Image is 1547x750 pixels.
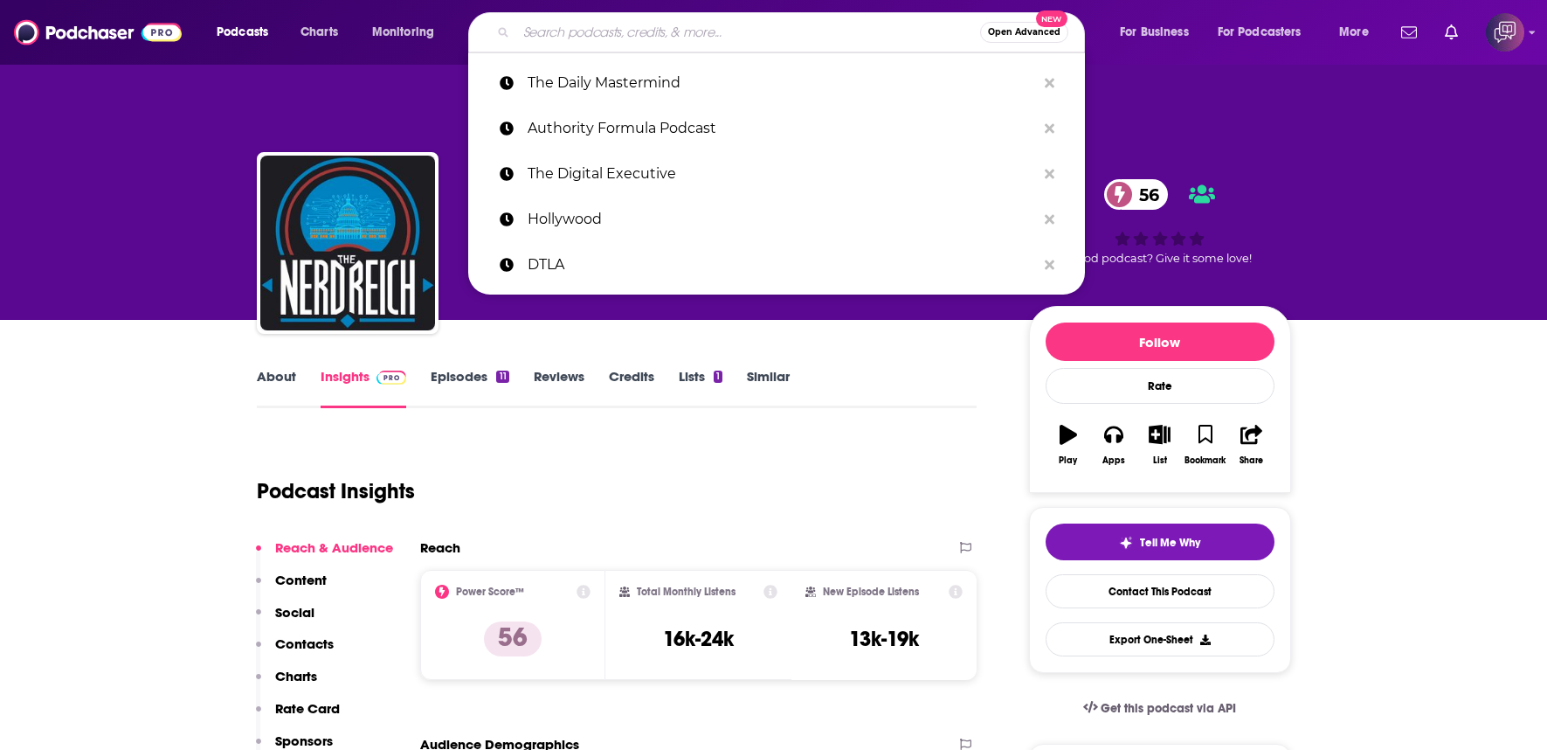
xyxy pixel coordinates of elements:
p: Authority Formula Podcast [528,106,1036,151]
img: tell me why sparkle [1119,536,1133,550]
button: Charts [256,668,317,700]
h3: 16k-24k [663,626,734,652]
a: Charts [289,18,349,46]
button: List [1136,413,1182,476]
p: 56 [484,622,542,656]
h2: New Episode Listens [823,586,919,598]
button: tell me why sparkleTell Me Why [1046,524,1274,560]
button: open menu [1206,18,1327,46]
span: Open Advanced [988,28,1060,37]
p: Sponsors [275,733,333,749]
a: Episodes11 [431,368,508,408]
a: The Digital Executive [468,151,1085,197]
button: Play [1046,413,1091,476]
h3: 13k-19k [849,626,919,652]
input: Search podcasts, credits, & more... [516,18,980,46]
p: Social [275,604,314,621]
h2: Reach [420,539,460,556]
a: The Daily Mastermind [468,60,1085,106]
h2: Total Monthly Listens [637,586,736,598]
span: Podcasts [217,20,268,45]
div: Share [1240,455,1263,466]
p: Hollywood [528,197,1036,242]
h2: Power Score™ [456,586,524,598]
img: The Nerd Reich [260,156,435,330]
a: Authority Formula Podcast [468,106,1085,151]
div: Bookmark [1184,455,1226,466]
span: More [1339,20,1369,45]
div: 56Good podcast? Give it some love! [1029,168,1291,276]
span: For Business [1120,20,1189,45]
a: About [257,368,296,408]
span: For Podcasters [1218,20,1302,45]
button: Follow [1046,323,1274,361]
span: Logged in as corioliscompany [1486,13,1524,52]
span: 56 [1122,179,1168,210]
button: Apps [1091,413,1136,476]
button: Show profile menu [1486,13,1524,52]
button: Export One-Sheet [1046,622,1274,656]
a: Lists1 [679,368,722,408]
p: Rate Card [275,700,340,717]
span: Good podcast? Give it some love! [1068,252,1252,265]
div: Search podcasts, credits, & more... [485,12,1102,52]
a: Show notifications dropdown [1438,17,1465,47]
a: Similar [747,368,790,408]
p: Reach & Audience [275,539,393,556]
a: Hollywood [468,197,1085,242]
div: Rate [1046,368,1274,404]
p: The Digital Executive [528,151,1036,197]
button: Bookmark [1183,413,1228,476]
span: Tell Me Why [1140,536,1200,550]
button: Share [1228,413,1274,476]
div: 1 [714,371,722,383]
a: Get this podcast via API [1069,687,1251,730]
p: DTLA [528,242,1036,288]
button: Rate Card [256,700,340,733]
p: Charts [275,668,317,684]
button: Social [256,604,314,636]
p: The Daily Mastermind [528,60,1036,106]
p: Content [275,572,327,588]
button: Reach & Audience [256,539,393,572]
span: Monitoring [372,20,434,45]
div: Play [1059,455,1077,466]
button: Content [256,572,327,604]
a: Credits [609,368,654,408]
img: Podchaser - Follow, Share and Rate Podcasts [14,16,182,49]
span: Get this podcast via API [1101,701,1236,716]
a: Contact This Podcast [1046,574,1274,608]
a: DTLA [468,242,1085,288]
button: Contacts [256,635,334,668]
h1: Podcast Insights [257,478,415,504]
img: Podchaser Pro [376,371,407,385]
a: Reviews [534,368,584,408]
a: InsightsPodchaser Pro [321,368,407,408]
a: 56 [1104,179,1168,210]
a: Show notifications dropdown [1394,17,1424,47]
p: Contacts [275,635,334,652]
div: 11 [496,371,508,383]
span: Charts [300,20,338,45]
button: open menu [204,18,291,46]
img: User Profile [1486,13,1524,52]
div: List [1153,455,1167,466]
span: New [1036,10,1067,27]
button: open menu [1108,18,1211,46]
div: Apps [1102,455,1125,466]
button: open menu [1327,18,1391,46]
button: open menu [360,18,457,46]
button: Open AdvancedNew [980,22,1068,43]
